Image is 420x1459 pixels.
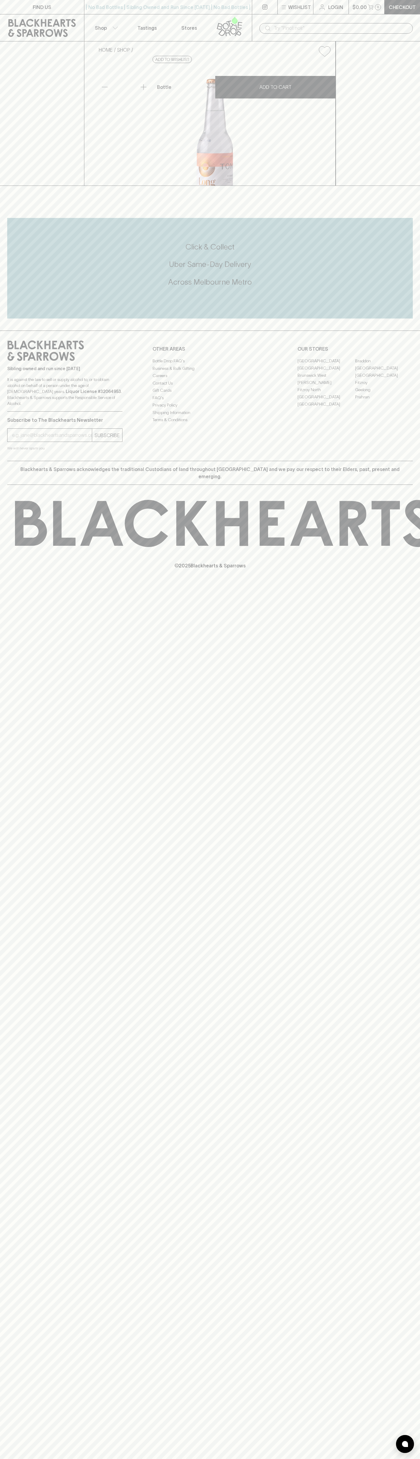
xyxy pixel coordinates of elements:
[259,83,292,91] p: ADD TO CART
[94,62,335,186] img: 34137.png
[215,76,336,98] button: ADD TO CART
[298,386,355,393] a: Fitzroy North
[153,416,268,424] a: Terms & Conditions
[117,47,130,53] a: SHOP
[7,445,122,451] p: We will never spam you
[95,24,107,32] p: Shop
[7,366,122,372] p: Sibling owned and run since [DATE]
[355,393,413,400] a: Prahran
[33,4,51,11] p: FIND US
[153,394,268,401] a: FAQ's
[7,218,413,319] div: Call to action block
[389,4,416,11] p: Checkout
[12,430,92,440] input: e.g. jane@blackheartsandsparrows.com.au
[352,4,367,11] p: $0.00
[153,402,268,409] a: Privacy Policy
[298,372,355,379] a: Brunswick West
[298,364,355,372] a: [GEOGRAPHIC_DATA]
[288,4,311,11] p: Wishlist
[298,393,355,400] a: [GEOGRAPHIC_DATA]
[95,432,120,439] p: SUBSCRIBE
[7,277,413,287] h5: Across Melbourne Metro
[328,4,343,11] p: Login
[355,372,413,379] a: [GEOGRAPHIC_DATA]
[153,387,268,394] a: Gift Cards
[155,81,215,93] div: Bottle
[66,389,121,394] strong: Liquor License #32064953
[153,372,268,379] a: Careers
[126,14,168,41] a: Tastings
[402,1441,408,1447] img: bubble-icon
[298,379,355,386] a: [PERSON_NAME]
[84,14,126,41] button: Shop
[181,24,197,32] p: Stores
[7,259,413,269] h5: Uber Same-Day Delivery
[7,242,413,252] h5: Click & Collect
[316,44,333,59] button: Add to wishlist
[153,345,268,352] p: OTHER AREAS
[298,400,355,408] a: [GEOGRAPHIC_DATA]
[168,14,210,41] a: Stores
[377,5,379,9] p: 0
[153,56,192,63] button: Add to wishlist
[7,416,122,424] p: Subscribe to The Blackhearts Newsletter
[137,24,157,32] p: Tastings
[12,466,408,480] p: Blackhearts & Sparrows acknowledges the traditional Custodians of land throughout [GEOGRAPHIC_DAT...
[153,379,268,387] a: Contact Us
[355,357,413,364] a: Braddon
[298,345,413,352] p: OUR STORES
[92,429,122,442] button: SUBSCRIBE
[153,409,268,416] a: Shipping Information
[157,83,171,91] p: Bottle
[7,376,122,406] p: It is against the law to sell or supply alcohol to, or to obtain alcohol on behalf of a person un...
[274,23,408,33] input: Try "Pinot noir"
[355,386,413,393] a: Geelong
[153,365,268,372] a: Business & Bulk Gifting
[99,47,113,53] a: HOME
[355,364,413,372] a: [GEOGRAPHIC_DATA]
[355,379,413,386] a: Fitzroy
[153,358,268,365] a: Bottle Drop FAQ's
[298,357,355,364] a: [GEOGRAPHIC_DATA]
